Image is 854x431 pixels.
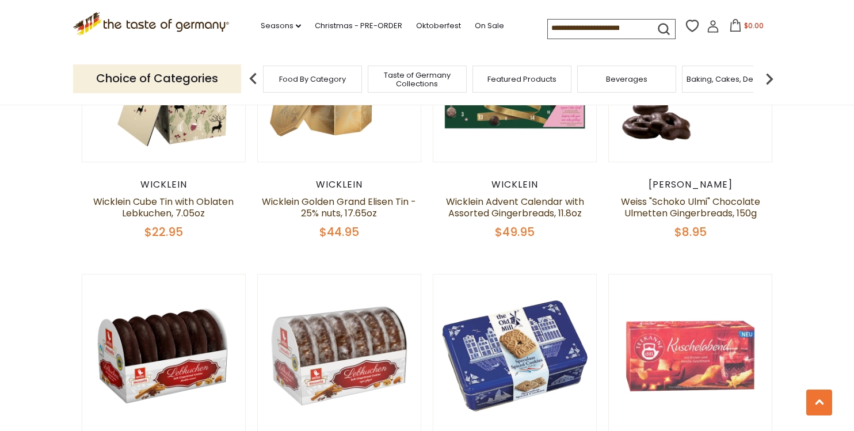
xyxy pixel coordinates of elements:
a: Food By Category [279,75,346,83]
a: Wicklein Advent Calendar with Assorted Gingerbreads, 11.8oz [446,195,584,220]
span: $0.00 [744,21,764,30]
a: Wicklein Golden Grand Elisen Tin - 25% nuts, 17.65oz [262,195,416,220]
div: Wicklein [82,179,246,190]
span: $8.95 [674,224,707,240]
a: Baking, Cakes, Desserts [687,75,776,83]
img: next arrow [758,67,781,90]
div: [PERSON_NAME] [608,179,772,190]
span: $22.95 [144,224,183,240]
p: Choice of Categories [73,64,241,93]
div: Wicklein [257,179,421,190]
a: Beverages [606,75,647,83]
a: Wicklein Cube Tin with Oblaten Lebkuchen, 7.05oz [93,195,234,220]
a: Christmas - PRE-ORDER [315,20,402,32]
div: Wicklein [433,179,597,190]
img: previous arrow [242,67,265,90]
a: On Sale [475,20,504,32]
a: Featured Products [487,75,556,83]
a: Seasons [261,20,301,32]
span: $49.95 [495,224,535,240]
a: Taste of Germany Collections [371,71,463,88]
button: $0.00 [722,19,771,36]
a: Oktoberfest [416,20,461,32]
span: $44.95 [319,224,359,240]
a: Weiss "Schoko Ulmi" Chocolate Ulmetten Gingerbreads, 150g [621,195,760,220]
